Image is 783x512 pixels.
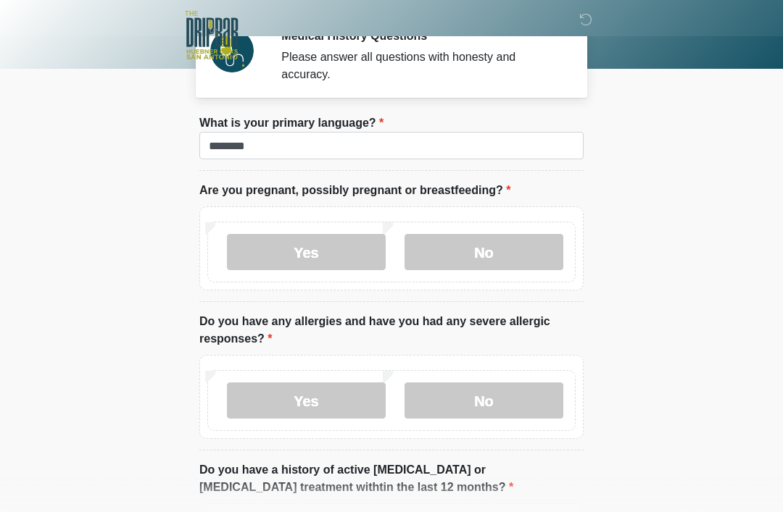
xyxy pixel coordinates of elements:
img: The DRIPBaR - The Strand at Huebner Oaks Logo [185,11,239,59]
label: Do you have any allergies and have you had any severe allergic responses? [199,313,584,348]
label: Yes [227,382,386,419]
label: Yes [227,234,386,270]
label: Are you pregnant, possibly pregnant or breastfeeding? [199,182,510,199]
label: What is your primary language? [199,114,384,132]
label: Do you have a history of active [MEDICAL_DATA] or [MEDICAL_DATA] treatment withtin the last 12 mo... [199,461,584,496]
label: No [405,234,563,270]
label: No [405,382,563,419]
